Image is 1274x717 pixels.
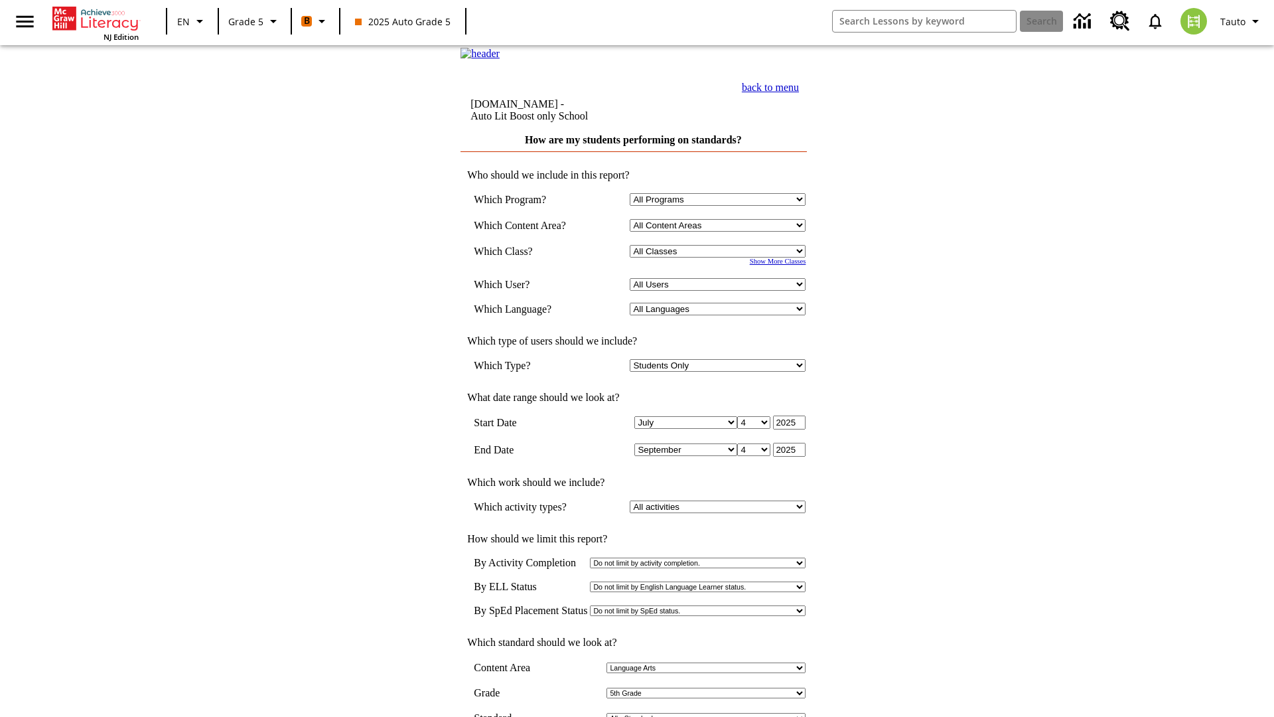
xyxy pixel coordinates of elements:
button: Boost Class color is orange. Change class color [296,9,335,33]
td: What date range should we look at? [460,392,806,404]
span: 2025 Auto Grade 5 [355,15,451,29]
a: Notifications [1138,4,1172,39]
a: How are my students performing on standards? [525,134,742,145]
td: Which type of users should we include? [460,335,806,347]
td: By Activity Completion [474,557,587,569]
td: Which User? [474,278,585,291]
td: How should we limit this report? [460,533,806,545]
span: EN [177,15,190,29]
img: header [460,48,500,60]
td: Which Type? [474,359,585,372]
img: avatar image [1180,8,1207,35]
a: back to menu [742,82,799,93]
td: Which standard should we look at? [460,637,806,649]
td: Start Date [474,416,585,430]
button: Grade: Grade 5, Select a grade [223,9,287,33]
td: Who should we include in this report? [460,169,806,181]
a: Show More Classes [750,258,806,265]
td: By ELL Status [474,581,587,593]
td: End Date [474,443,585,457]
button: Profile/Settings [1215,9,1269,33]
span: NJ Edition [104,32,139,42]
a: Resource Center, Will open in new tab [1102,3,1138,39]
input: search field [833,11,1016,32]
td: Grade [474,687,512,699]
td: Which Class? [474,245,585,258]
span: B [304,13,310,29]
button: Select a new avatar [1172,4,1215,39]
td: Which work should we include? [460,477,806,489]
td: Which Language? [474,303,585,315]
div: Home [52,4,139,42]
td: By SpEd Placement Status [474,605,587,617]
a: Data Center [1066,3,1102,40]
td: Which Program? [474,193,585,206]
td: Which activity types? [474,501,585,513]
span: Tauto [1220,15,1245,29]
td: [DOMAIN_NAME] - [470,98,673,122]
button: Language: EN, Select a language [171,9,214,33]
nobr: Which Content Area? [474,220,566,231]
button: Open side menu [5,2,44,41]
td: Content Area [474,662,547,674]
span: Grade 5 [228,15,263,29]
nobr: Auto Lit Boost only School [470,110,588,121]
